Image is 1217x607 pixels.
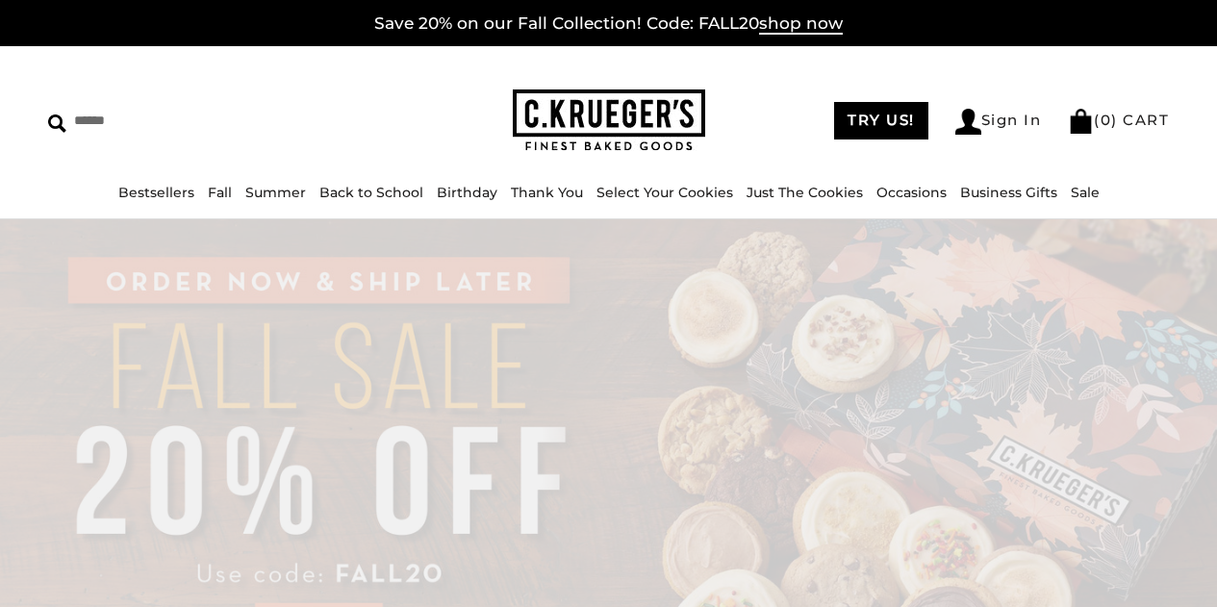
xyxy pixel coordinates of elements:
[208,184,232,201] a: Fall
[374,13,843,35] a: Save 20% on our Fall Collection! Code: FALL20shop now
[596,184,733,201] a: Select Your Cookies
[876,184,947,201] a: Occasions
[1068,111,1169,129] a: (0) CART
[960,184,1057,201] a: Business Gifts
[513,89,705,152] img: C.KRUEGER'S
[759,13,843,35] span: shop now
[747,184,863,201] a: Just The Cookies
[48,106,305,136] input: Search
[1068,109,1094,134] img: Bag
[955,109,981,135] img: Account
[437,184,497,201] a: Birthday
[118,184,194,201] a: Bestsellers
[1071,184,1100,201] a: Sale
[955,109,1042,135] a: Sign In
[1101,111,1112,129] span: 0
[48,114,66,133] img: Search
[245,184,306,201] a: Summer
[319,184,423,201] a: Back to School
[834,102,928,139] a: TRY US!
[511,184,583,201] a: Thank You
